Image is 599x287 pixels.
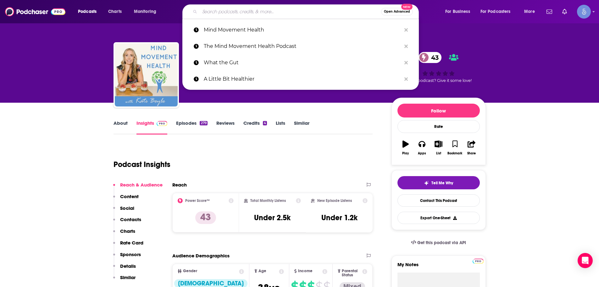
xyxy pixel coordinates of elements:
p: Rate Card [120,240,143,246]
h2: Reach [172,182,187,188]
input: Search podcasts, credits, & more... [200,7,381,17]
span: New [401,4,413,10]
img: User Profile [577,5,591,19]
span: Good podcast? Give it some love! [406,78,472,83]
button: Social [113,205,134,217]
button: open menu [476,7,520,17]
p: Reach & Audience [120,182,163,188]
img: Podchaser Pro [157,121,168,126]
span: Parental Status [342,269,361,277]
div: List [436,152,441,155]
img: tell me why sparkle [424,181,429,186]
p: Contacts [120,216,141,222]
button: open menu [441,7,478,17]
button: open menu [74,7,105,17]
div: Bookmark [447,152,462,155]
a: InsightsPodchaser Pro [136,120,168,135]
img: Podchaser - Follow, Share and Rate Podcasts [5,6,65,18]
button: Open AdvancedNew [381,8,413,15]
a: About [114,120,128,135]
button: Reach & Audience [113,182,163,193]
h3: Under 1.2k [321,213,358,222]
a: The Mind Movement Health Podcast [182,38,419,55]
span: More [524,7,535,16]
button: tell me why sparkleTell Me Why [397,176,480,189]
button: Share [463,136,480,159]
img: Podchaser Pro [473,259,484,264]
div: Search podcasts, credits, & more... [188,4,425,19]
div: 43Good podcast? Give it some love! [391,48,486,87]
a: What the Gut [182,55,419,71]
button: Charts [113,228,135,240]
span: Open Advanced [384,10,410,13]
button: Bookmark [447,136,463,159]
button: open menu [130,7,164,17]
span: Monitoring [134,7,156,16]
h2: Power Score™ [185,198,210,203]
a: 43 [419,52,442,63]
div: Rate [397,120,480,133]
button: Apps [414,136,430,159]
div: 4 [263,121,267,125]
button: Follow [397,104,480,118]
span: Charts [108,7,122,16]
h2: New Episode Listens [317,198,352,203]
span: Gender [183,269,197,273]
p: Charts [120,228,135,234]
img: The Mind Movement Health Podcast [115,43,178,106]
div: 279 [200,121,207,125]
a: Episodes279 [176,120,207,135]
span: For Podcasters [480,7,511,16]
button: Export One-Sheet [397,212,480,224]
button: Show profile menu [577,5,591,19]
button: Similar [113,274,136,286]
p: Social [120,205,134,211]
span: Get this podcast via API [417,240,466,245]
a: Pro website [473,258,484,264]
p: A Little Bit Healthier [204,71,401,87]
div: Play [402,152,409,155]
a: Charts [104,7,125,17]
span: 43 [425,52,442,63]
button: Contacts [113,216,141,228]
p: Details [120,263,136,269]
a: Lists [276,120,285,135]
a: Get this podcast via API [406,235,471,250]
p: What the Gut [204,55,401,71]
a: Show notifications dropdown [560,6,569,17]
a: Show notifications dropdown [544,6,555,17]
p: 43 [195,211,216,224]
a: Reviews [216,120,235,135]
button: Rate Card [113,240,143,251]
h3: Under 2.5k [254,213,291,222]
div: Share [467,152,476,155]
span: Logged in as Spiral5-G1 [577,5,591,19]
span: For Business [445,7,470,16]
a: Credits4 [243,120,267,135]
h1: Podcast Insights [114,160,170,169]
p: The Mind Movement Health Podcast [204,38,401,55]
span: Age [258,269,266,273]
button: open menu [520,7,543,17]
button: Play [397,136,414,159]
button: Content [113,193,139,205]
a: Mind Movement Health [182,22,419,38]
button: Sponsors [113,251,141,263]
p: Mind Movement Health [204,22,401,38]
div: Open Intercom Messenger [578,253,593,268]
button: Details [113,263,136,275]
p: Content [120,193,139,199]
h2: Audience Demographics [172,253,230,259]
button: List [430,136,446,159]
a: Similar [294,120,309,135]
h2: Total Monthly Listens [250,198,286,203]
a: A Little Bit Healthier [182,71,419,87]
p: Similar [120,274,136,280]
div: Apps [418,152,426,155]
label: My Notes [397,261,480,273]
span: Podcasts [78,7,97,16]
span: Income [298,269,313,273]
span: Tell Me Why [431,181,453,186]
